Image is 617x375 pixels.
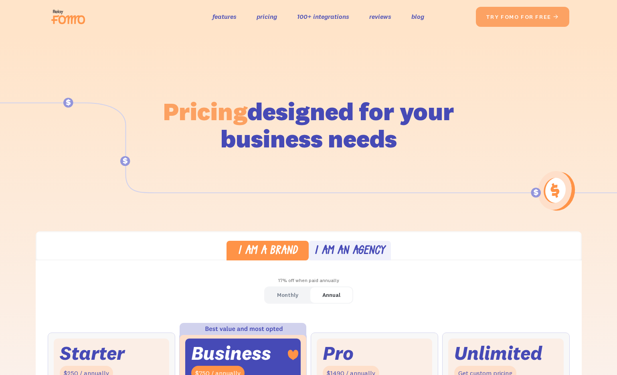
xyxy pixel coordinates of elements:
[323,345,354,362] div: Pro
[163,98,455,152] h1: designed for your business needs
[212,11,237,22] a: features
[238,246,297,257] div: I am a brand
[163,96,247,127] span: Pricing
[553,13,559,20] span: 
[314,246,385,257] div: I am an agency
[369,11,391,22] a: reviews
[36,275,582,286] div: 17% off when paid annually
[60,345,125,362] div: Starter
[411,11,424,22] a: blog
[277,289,298,301] div: Monthly
[476,7,569,27] a: try fomo for free
[322,289,340,301] div: Annual
[257,11,277,22] a: pricing
[191,345,271,362] div: Business
[454,345,542,362] div: Unlimited
[297,11,349,22] a: 100+ integrations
